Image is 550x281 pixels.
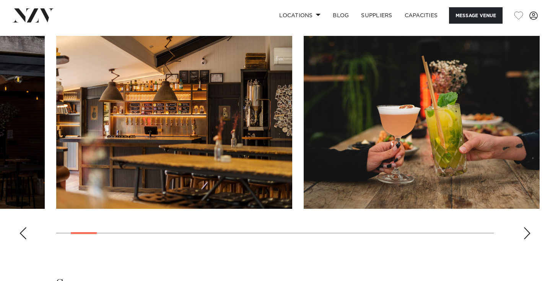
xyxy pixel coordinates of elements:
a: Locations [273,7,327,24]
a: Capacities [399,7,444,24]
a: SUPPLIERS [355,7,398,24]
button: Message Venue [449,7,503,24]
a: BLOG [327,7,355,24]
img: nzv-logo.png [12,8,54,22]
swiper-slide: 3 / 30 [304,36,540,209]
swiper-slide: 2 / 30 [56,36,292,209]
